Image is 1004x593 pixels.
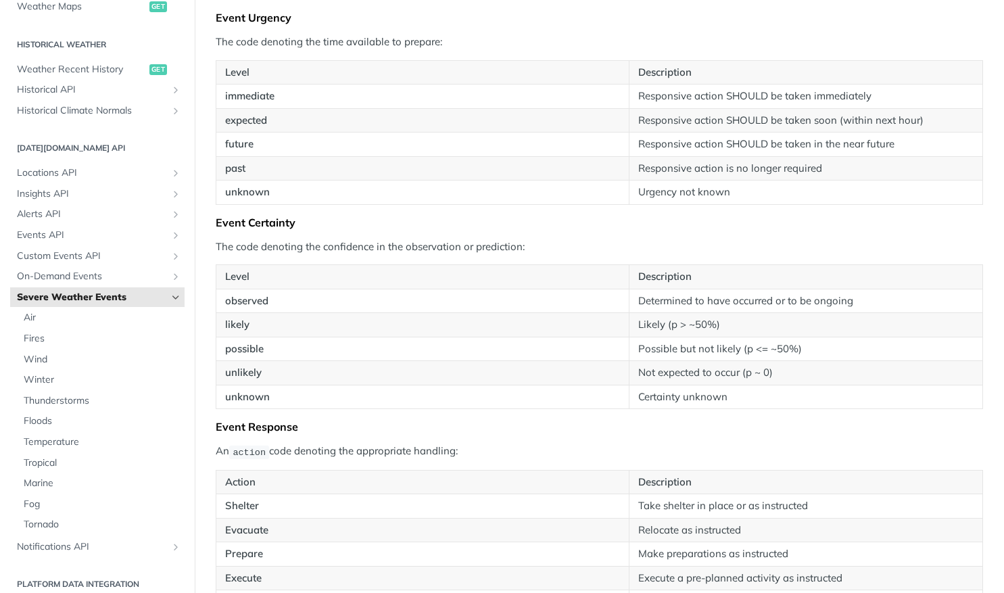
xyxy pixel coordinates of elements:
[10,225,185,245] a: Events APIShow subpages for Events API
[225,294,268,307] strong: observed
[629,156,982,181] td: Responsive action is no longer required
[629,542,982,567] td: Make preparations as instructed
[225,137,254,150] strong: future
[629,181,982,205] td: Urgency not known
[216,60,629,85] th: Level
[225,89,274,102] strong: immediate
[17,411,185,431] a: Floods
[17,350,185,370] a: Wind
[24,414,181,428] span: Floods
[10,184,185,204] a: Insights APIShow subpages for Insights API
[225,571,262,584] strong: Execute
[216,216,983,229] div: Event Certainty
[17,250,167,263] span: Custom Events API
[170,271,181,282] button: Show subpages for On-Demand Events
[629,85,982,109] td: Responsive action SHOULD be taken immediately
[629,361,982,385] td: Not expected to occur (p ~ 0)
[629,108,982,133] td: Responsive action SHOULD be taken soon (within next hour)
[170,292,181,303] button: Hide subpages for Severe Weather Events
[10,60,185,80] a: Weather Recent Historyget
[24,373,181,387] span: Winter
[216,34,983,50] p: The code denoting the time available to prepare:
[10,537,185,557] a: Notifications APIShow subpages for Notifications API
[149,64,167,75] span: get
[225,342,264,355] strong: possible
[170,230,181,241] button: Show subpages for Events API
[10,142,185,154] h2: [DATE][DOMAIN_NAME] API
[17,453,185,473] a: Tropical
[216,239,983,255] p: The code denoting the confidence in the observation or prediction:
[17,370,185,390] a: Winter
[170,105,181,116] button: Show subpages for Historical Climate Normals
[629,566,982,590] td: Execute a pre-planned activity as instructed
[17,63,146,76] span: Weather Recent History
[170,168,181,179] button: Show subpages for Locations API
[17,229,167,242] span: Events API
[24,332,181,346] span: Fires
[629,337,982,361] td: Possible but not likely (p <= ~50%)
[10,80,185,100] a: Historical APIShow subpages for Historical API
[170,251,181,262] button: Show subpages for Custom Events API
[24,394,181,408] span: Thunderstorms
[17,391,185,411] a: Thunderstorms
[10,101,185,121] a: Historical Climate NormalsShow subpages for Historical Climate Normals
[10,287,185,308] a: Severe Weather EventsHide subpages for Severe Weather Events
[10,163,185,183] a: Locations APIShow subpages for Locations API
[225,547,263,560] strong: Prepare
[24,498,181,511] span: Fog
[170,189,181,199] button: Show subpages for Insights API
[216,265,629,289] th: Level
[10,246,185,266] a: Custom Events APIShow subpages for Custom Events API
[225,499,259,512] strong: Shelter
[17,104,167,118] span: Historical Climate Normals
[225,162,245,174] strong: past
[149,1,167,12] span: get
[17,494,185,515] a: Fog
[17,83,167,97] span: Historical API
[10,578,185,590] h2: Platform DATA integration
[216,470,629,494] th: Action
[629,289,982,313] td: Determined to have occurred or to be ongoing
[225,318,249,331] strong: likely
[225,366,262,379] strong: unlikely
[233,447,266,457] span: action
[24,477,181,490] span: Marine
[216,444,983,459] p: An code denoting the appropriate handling:
[170,209,181,220] button: Show subpages for Alerts API
[17,270,167,283] span: On-Demand Events
[10,204,185,224] a: Alerts APIShow subpages for Alerts API
[24,435,181,449] span: Temperature
[17,308,185,328] a: Air
[170,542,181,552] button: Show subpages for Notifications API
[17,432,185,452] a: Temperature
[170,85,181,95] button: Show subpages for Historical API
[225,390,270,403] strong: unknown
[17,473,185,494] a: Marine
[629,518,982,542] td: Relocate as instructed
[629,265,982,289] th: Description
[629,313,982,337] td: Likely (p > ~50%)
[24,353,181,366] span: Wind
[225,114,267,126] strong: expected
[17,166,167,180] span: Locations API
[24,518,181,531] span: Tornado
[629,470,982,494] th: Description
[629,385,982,409] td: Certainty unknown
[10,266,185,287] a: On-Demand EventsShow subpages for On-Demand Events
[225,523,268,536] strong: Evacuate
[17,187,167,201] span: Insights API
[17,540,167,554] span: Notifications API
[24,456,181,470] span: Tropical
[629,494,982,519] td: Take shelter in place or as instructed
[17,291,167,304] span: Severe Weather Events
[216,420,983,433] div: Event Response
[10,39,185,51] h2: Historical Weather
[629,133,982,157] td: Responsive action SHOULD be taken in the near future
[17,208,167,221] span: Alerts API
[629,60,982,85] th: Description
[17,515,185,535] a: Tornado
[216,11,983,24] div: Event Urgency
[24,311,181,325] span: Air
[17,329,185,349] a: Fires
[225,185,270,198] strong: unknown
